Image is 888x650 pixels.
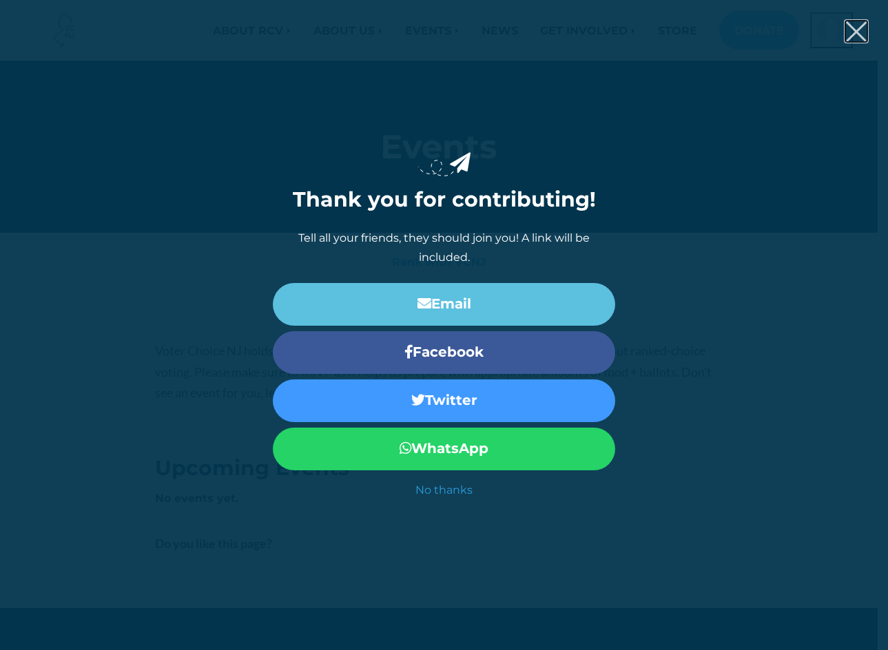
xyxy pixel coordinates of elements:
[273,283,615,326] a: Email
[845,21,867,42] button: Close
[273,331,615,374] a: Facebook
[273,428,615,470] a: WhatsApp
[273,481,615,498] a: No thanks
[273,229,615,266] p: Tell all your friends, they should join you! A link will be included.
[273,379,615,422] a: Twitter
[273,187,615,212] h1: Thank you for contributing!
